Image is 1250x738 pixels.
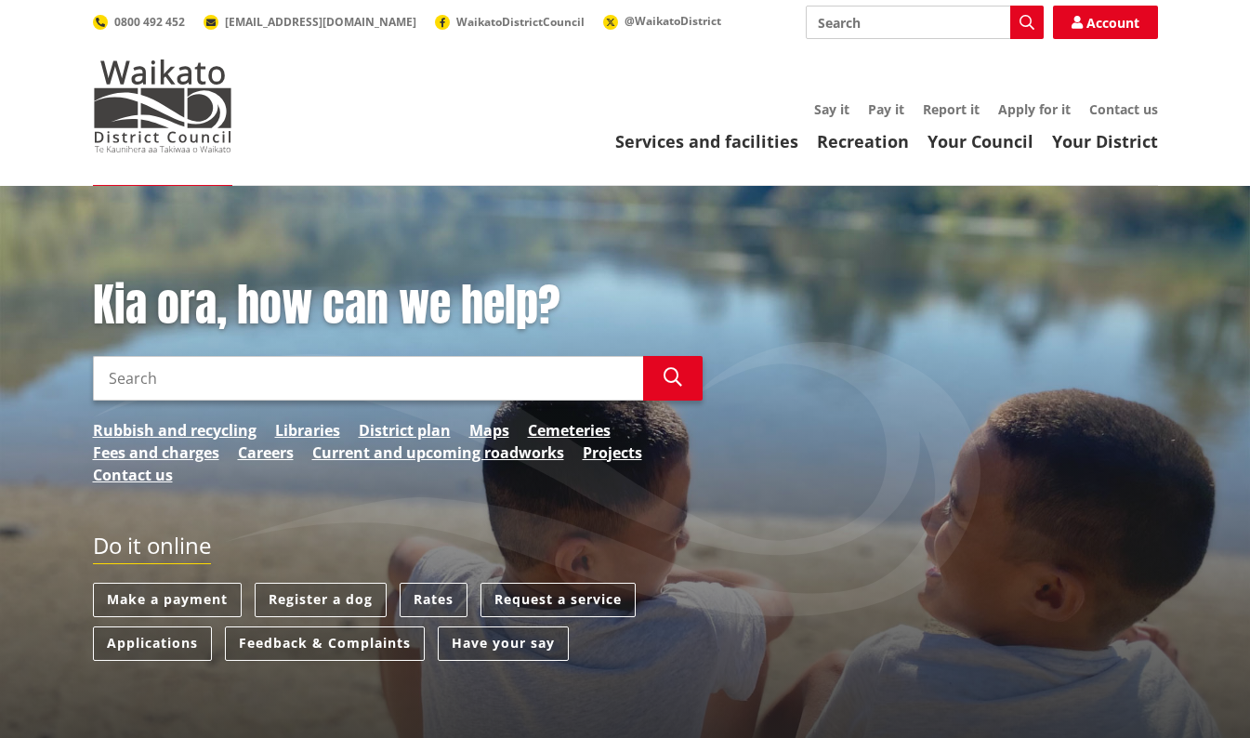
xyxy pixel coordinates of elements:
a: Your District [1052,130,1158,152]
a: Recreation [817,130,909,152]
a: Pay it [868,100,904,118]
a: Have your say [438,626,569,661]
a: District plan [359,419,451,441]
a: Contact us [1089,100,1158,118]
a: Libraries [275,419,340,441]
a: Apply for it [998,100,1071,118]
a: [EMAIL_ADDRESS][DOMAIN_NAME] [204,14,416,30]
a: Current and upcoming roadworks [312,441,564,464]
span: WaikatoDistrictCouncil [456,14,585,30]
a: Make a payment [93,583,242,617]
span: [EMAIL_ADDRESS][DOMAIN_NAME] [225,14,416,30]
h1: Kia ora, how can we help? [93,279,703,333]
a: Report it [923,100,980,118]
a: Cemeteries [528,419,611,441]
a: Rubbish and recycling [93,419,257,441]
a: @WaikatoDistrict [603,13,721,29]
span: 0800 492 452 [114,14,185,30]
a: Request a service [480,583,636,617]
a: Register a dog [255,583,387,617]
h2: Do it online [93,533,211,565]
a: Fees and charges [93,441,219,464]
a: Your Council [928,130,1033,152]
input: Search input [806,6,1044,39]
a: Account [1053,6,1158,39]
a: Applications [93,626,212,661]
input: Search input [93,356,643,401]
a: WaikatoDistrictCouncil [435,14,585,30]
a: Careers [238,441,294,464]
a: Rates [400,583,467,617]
a: 0800 492 452 [93,14,185,30]
a: Say it [814,100,849,118]
a: Services and facilities [615,130,798,152]
a: Projects [583,441,642,464]
a: Feedback & Complaints [225,626,425,661]
a: Maps [469,419,509,441]
span: @WaikatoDistrict [625,13,721,29]
a: Contact us [93,464,173,486]
img: Waikato District Council - Te Kaunihera aa Takiwaa o Waikato [93,59,232,152]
